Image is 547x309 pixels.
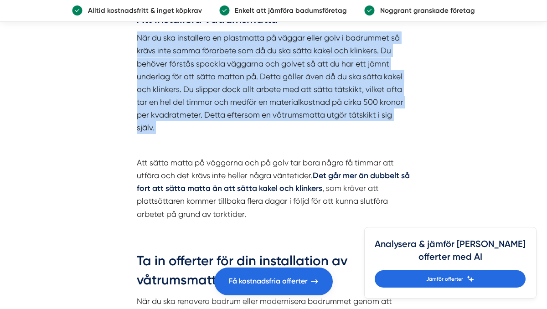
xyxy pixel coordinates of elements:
h2: Ta in offerter för din installation av våtrumsmatta [137,252,410,295]
a: Jämför offerter [375,270,526,288]
h4: Analysera & jämför [PERSON_NAME] offerter med AI [375,238,526,270]
p: Att sätta matta på väggarna och på golv tar bara några få timmar att utföra och det krävs inte he... [137,156,410,221]
p: När du ska installera en plastmatta på väggar eller golv i badrummet så krävs inte samma förarbet... [137,31,410,134]
a: Få kostnadsfria offerter [214,268,333,295]
p: Noggrant granskade företag [375,5,475,16]
span: Jämför offerter [426,275,463,283]
p: Enkelt att jämföra badumsföretag [230,5,347,16]
span: Få kostnadsfria offerter [229,275,308,287]
p: Alltid kostnadsfritt & inget köpkrav [83,5,201,16]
